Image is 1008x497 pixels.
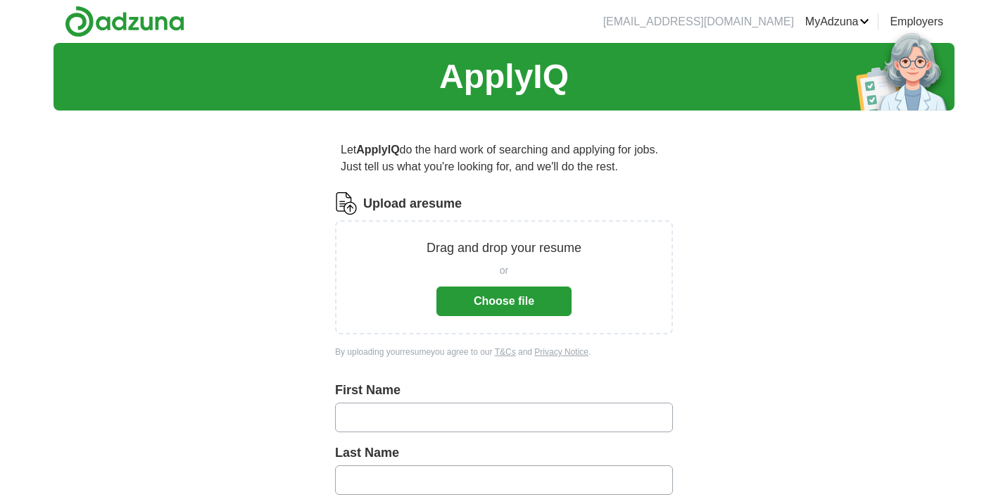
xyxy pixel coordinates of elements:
label: Upload a resume [363,194,462,213]
a: Employers [890,13,943,30]
strong: ApplyIQ [356,144,399,156]
a: T&Cs [495,347,516,357]
a: MyAdzuna [805,13,870,30]
label: Last Name [335,443,673,463]
button: Choose file [436,287,572,316]
img: CV Icon [335,192,358,215]
div: By uploading your resume you agree to our and . [335,346,673,358]
a: Privacy Notice [534,347,588,357]
li: [EMAIL_ADDRESS][DOMAIN_NAME] [603,13,794,30]
p: Drag and drop your resume [427,239,581,258]
img: Adzuna logo [65,6,184,37]
p: Let do the hard work of searching and applying for jobs. Just tell us what you're looking for, an... [335,136,673,181]
span: or [500,263,508,278]
label: First Name [335,381,673,400]
h1: ApplyIQ [439,51,569,102]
